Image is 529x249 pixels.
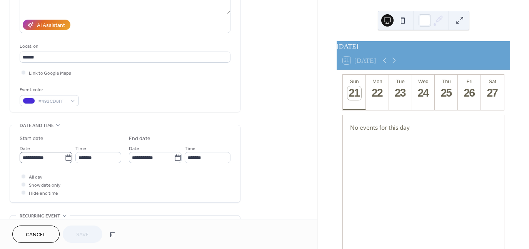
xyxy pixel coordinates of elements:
span: Show date only [29,181,60,189]
div: Tue [391,79,410,84]
span: Date [20,145,30,153]
div: 25 [439,86,453,100]
button: Sat27 [481,75,504,110]
button: Sun21 [343,75,366,110]
div: Wed [414,79,433,84]
button: AI Assistant [23,20,70,30]
div: Fri [460,79,479,84]
div: Sat [483,79,502,84]
div: Sun [345,79,364,84]
div: 24 [417,86,431,100]
span: Recurring event [20,212,60,220]
div: AI Assistant [37,22,65,30]
div: 26 [462,86,476,100]
span: Hide end time [29,189,58,197]
span: Link to Google Maps [29,69,71,77]
div: Event color [20,86,77,94]
span: Time [75,145,86,153]
div: [DATE] [337,41,510,51]
div: No events for this day [344,118,503,137]
div: Thu [437,79,456,84]
span: #492CD8FF [38,97,67,105]
div: End date [129,135,150,143]
span: Date [129,145,139,153]
div: 23 [394,86,407,100]
span: All day [29,173,42,181]
span: Time [185,145,195,153]
div: Start date [20,135,43,143]
button: Thu25 [435,75,458,110]
div: 27 [486,86,499,100]
div: Location [20,42,229,50]
span: Cancel [26,231,46,239]
span: Date and time [20,122,54,130]
button: Tue23 [389,75,412,110]
button: Mon22 [366,75,389,110]
div: Mon [368,79,387,84]
div: 22 [370,86,384,100]
button: Wed24 [412,75,435,110]
button: Cancel [12,226,60,243]
div: 21 [347,86,361,100]
button: Fri26 [458,75,481,110]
